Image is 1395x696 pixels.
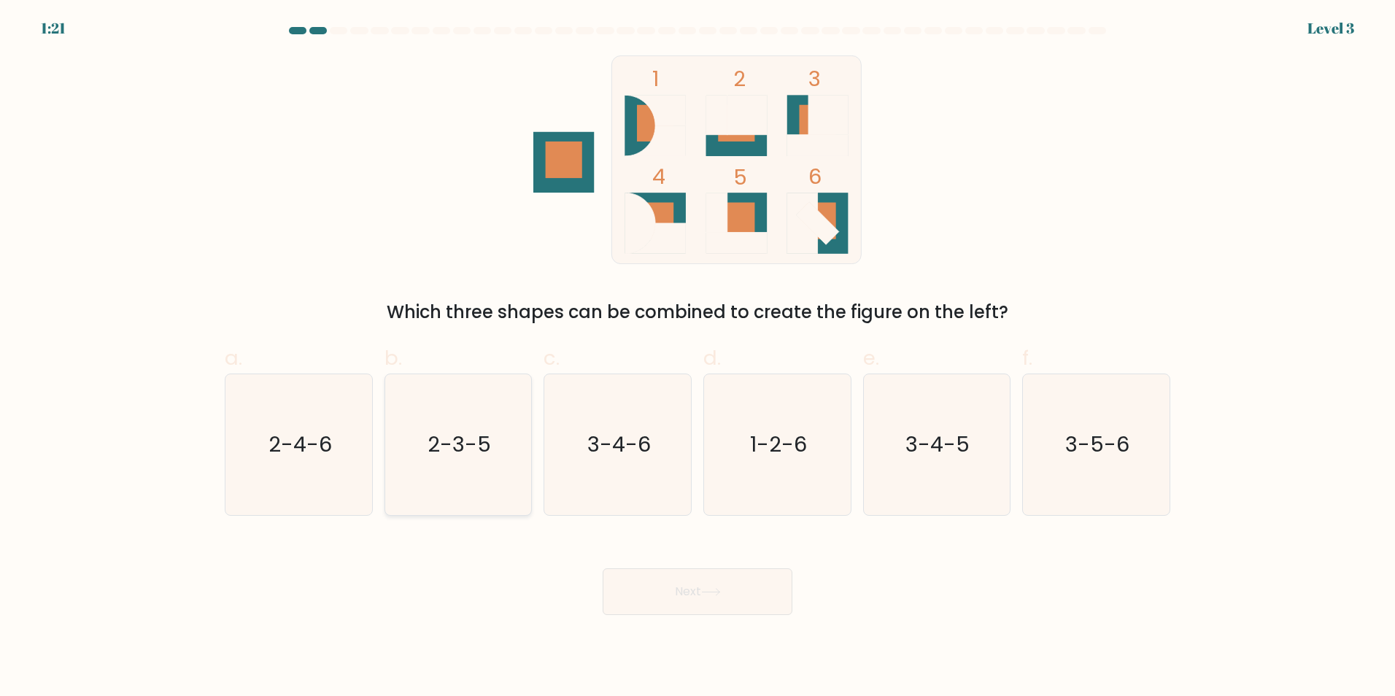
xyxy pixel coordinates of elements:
button: Next [603,568,792,615]
tspan: 5 [733,162,747,192]
div: 1:21 [41,18,66,39]
span: f. [1022,344,1032,372]
span: d. [703,344,721,372]
tspan: 6 [808,161,822,191]
text: 2-3-5 [428,430,491,459]
text: 3-4-5 [906,430,970,459]
span: e. [863,344,879,372]
tspan: 2 [733,63,746,93]
tspan: 3 [808,63,821,93]
text: 3-5-6 [1066,430,1130,459]
text: 3-4-6 [587,430,651,459]
div: Which three shapes can be combined to create the figure on the left? [233,299,1162,325]
span: c. [544,344,560,372]
tspan: 4 [652,161,665,191]
text: 1-2-6 [750,430,807,459]
div: Level 3 [1307,18,1354,39]
span: a. [225,344,242,372]
tspan: 1 [652,63,659,93]
text: 2-4-6 [268,430,332,459]
span: b. [385,344,402,372]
